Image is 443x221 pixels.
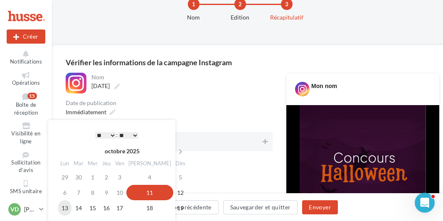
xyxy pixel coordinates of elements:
th: Mer [86,157,100,169]
span: Visibilité en ligne [11,130,40,145]
td: 29 [58,169,71,185]
td: 7 [71,185,86,200]
th: Lun [58,157,71,169]
a: Boîte de réception15 [7,91,45,118]
span: Sollicitation d'avis [11,159,40,174]
div: 15 [27,93,37,99]
td: 1 [86,169,100,185]
td: 8 [86,185,100,200]
p: [PERSON_NAME] [24,205,36,214]
td: 19 [173,200,188,216]
div: : [75,129,159,141]
div: Nom [91,74,271,80]
div: Edition [214,13,267,22]
th: octobre 2025 [71,145,173,157]
td: 14 [71,200,86,216]
a: Visibilité en ligne [7,121,45,146]
span: Opérations [12,79,40,86]
a: VD [PERSON_NAME] [7,201,45,217]
th: Jeu [100,157,113,169]
td: 16 [100,200,113,216]
span: Immédiatement [66,108,106,115]
button: Étape précédente [157,200,219,214]
span: SMS unitaire [10,188,42,194]
button: Sauvegarder et quitter [223,200,298,214]
td: 4 [126,169,173,185]
td: 11 [126,185,173,200]
div: Vérifier les informations de la campagne Instagram [66,59,440,66]
td: 15 [86,200,100,216]
td: 9 [100,185,113,200]
td: 13 [58,200,71,216]
td: 30 [71,169,86,185]
th: Ven [113,157,126,169]
iframe: Intercom live chat [415,193,435,213]
th: Mar [71,157,86,169]
td: 18 [126,200,173,216]
a: Opérations [7,70,45,88]
th: Dim [173,157,188,169]
div: Nom [167,13,220,22]
td: 10 [113,185,126,200]
td: 6 [58,185,71,200]
span: VD [10,205,19,214]
span: Boîte de réception [14,102,38,116]
div: Récapitulatif [260,13,313,22]
td: 17 [113,200,126,216]
span: [DATE] [91,82,110,89]
a: Sollicitation d'avis [7,150,45,175]
div: Date de publication [66,100,273,106]
a: SMS unitaire [7,179,45,196]
td: 3 [113,169,126,185]
button: Notifications [7,49,45,67]
td: 5 [173,169,188,185]
div: Mon nom [311,82,337,90]
div: Nouvelle campagne [7,29,45,44]
td: 12 [173,185,188,200]
td: 2 [100,169,113,185]
span: Notifications [10,58,42,65]
th: [PERSON_NAME] [126,157,173,169]
button: Envoyer [302,200,337,214]
button: Créer [7,29,45,44]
